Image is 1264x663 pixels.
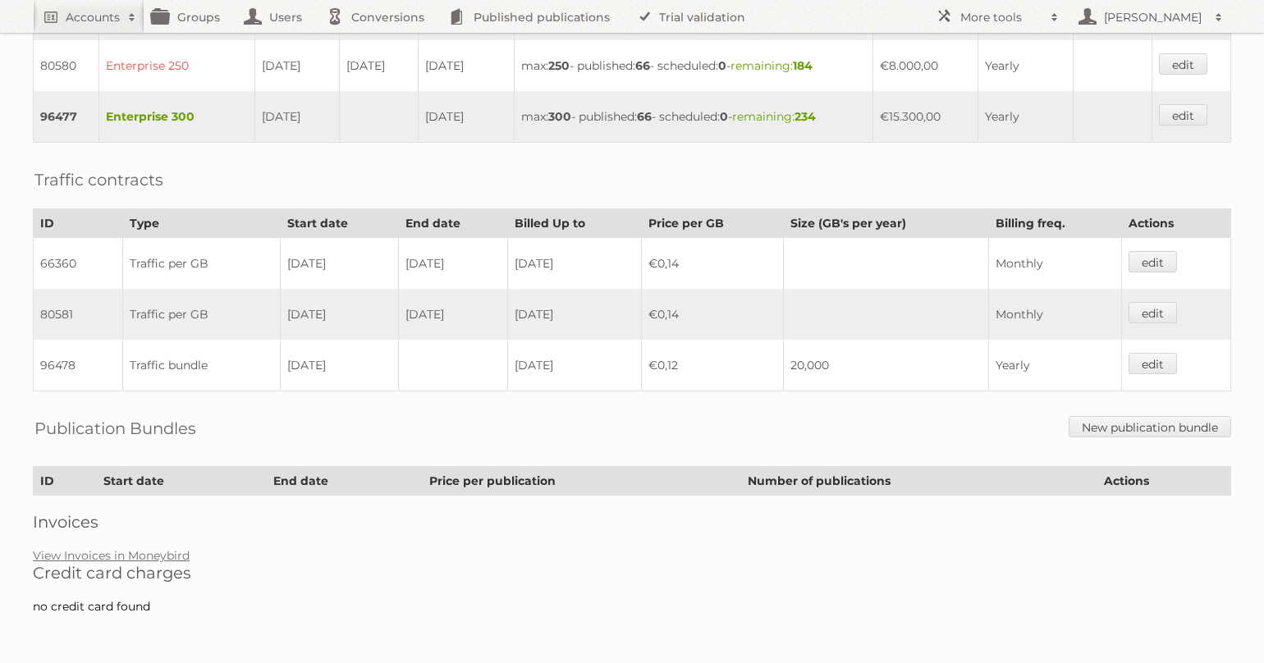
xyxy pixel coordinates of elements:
[1121,209,1230,238] th: Actions
[340,40,419,91] td: [DATE]
[508,289,642,340] td: [DATE]
[720,109,728,124] strong: 0
[784,209,989,238] th: Size (GB's per year)
[989,289,1122,340] td: Monthly
[732,109,816,124] span: remaining:
[1129,353,1177,374] a: edit
[718,58,726,73] strong: 0
[873,91,978,143] td: €15.300,00
[33,563,1231,583] h2: Credit card charges
[34,238,123,290] td: 66360
[637,109,652,124] strong: 66
[989,209,1122,238] th: Billing freq.
[795,109,816,124] strong: 234
[98,40,254,91] td: Enterprise 250
[1097,467,1230,496] th: Actions
[1069,416,1231,437] a: New publication bundle
[33,512,1231,532] h2: Invoices
[873,40,978,91] td: €8.000,00
[33,548,190,563] a: View Invoices in Moneybird
[123,238,281,290] td: Traffic per GB
[123,209,281,238] th: Type
[97,467,266,496] th: Start date
[399,289,508,340] td: [DATE]
[508,340,642,391] td: [DATE]
[34,167,163,192] h2: Traffic contracts
[548,109,571,124] strong: 300
[741,467,1097,496] th: Number of publications
[34,289,123,340] td: 80581
[508,238,642,290] td: [DATE]
[123,289,281,340] td: Traffic per GB
[254,40,340,91] td: [DATE]
[978,91,1073,143] td: Yearly
[399,209,508,238] th: End date
[66,9,120,25] h2: Accounts
[515,91,873,143] td: max: - published: - scheduled: -
[418,91,514,143] td: [DATE]
[280,209,398,238] th: Start date
[548,58,570,73] strong: 250
[1129,251,1177,272] a: edit
[642,340,784,391] td: €0,12
[123,340,281,391] td: Traffic bundle
[642,209,784,238] th: Price per GB
[978,40,1073,91] td: Yearly
[989,340,1122,391] td: Yearly
[98,91,254,143] td: Enterprise 300
[266,467,423,496] th: End date
[34,209,123,238] th: ID
[34,340,123,391] td: 96478
[730,58,813,73] span: remaining:
[515,40,873,91] td: max: - published: - scheduled: -
[1159,53,1207,75] a: edit
[1129,302,1177,323] a: edit
[34,40,99,91] td: 80580
[418,40,514,91] td: [DATE]
[793,58,813,73] strong: 184
[642,238,784,290] td: €0,14
[508,209,642,238] th: Billed Up to
[254,91,340,143] td: [DATE]
[280,340,398,391] td: [DATE]
[784,340,989,391] td: 20,000
[423,467,741,496] th: Price per publication
[960,9,1042,25] h2: More tools
[280,289,398,340] td: [DATE]
[34,91,99,143] td: 96477
[34,467,97,496] th: ID
[1100,9,1207,25] h2: [PERSON_NAME]
[280,238,398,290] td: [DATE]
[989,238,1122,290] td: Monthly
[399,238,508,290] td: [DATE]
[635,58,650,73] strong: 66
[1159,104,1207,126] a: edit
[642,289,784,340] td: €0,14
[34,416,196,441] h2: Publication Bundles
